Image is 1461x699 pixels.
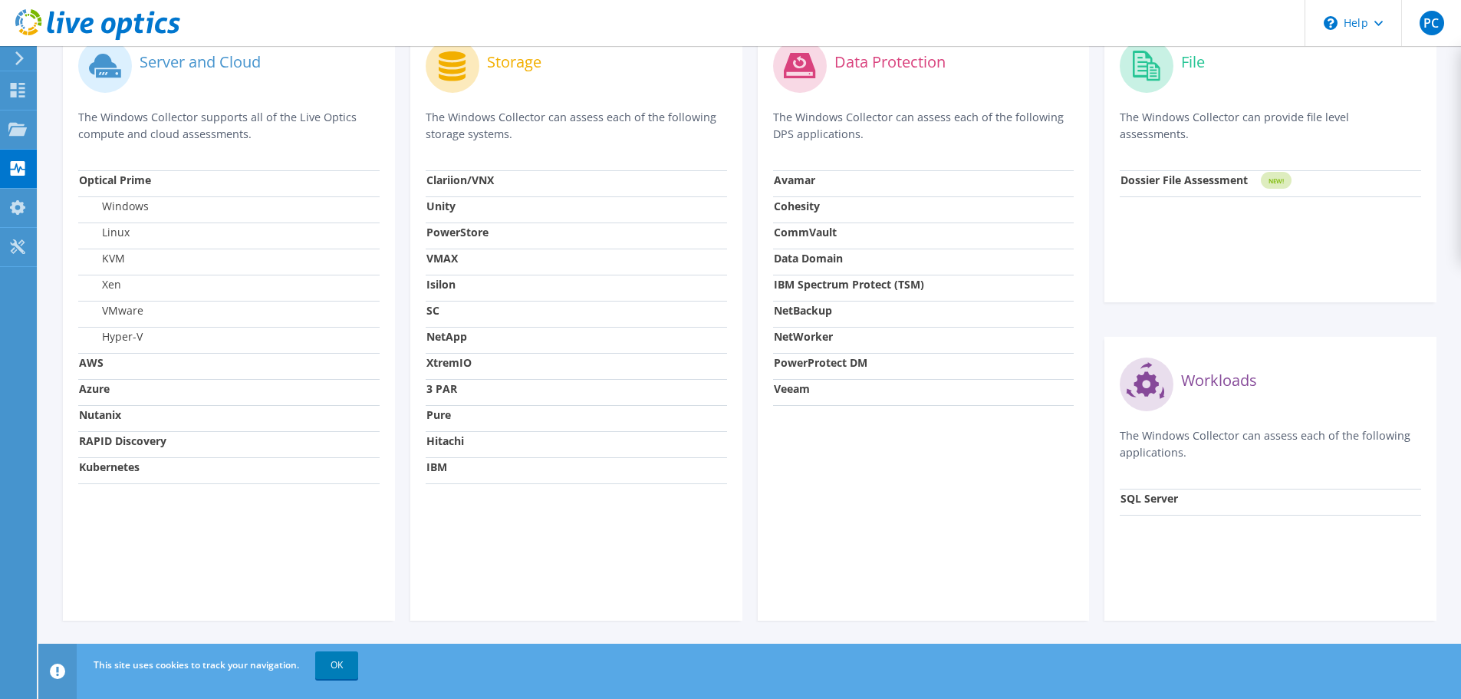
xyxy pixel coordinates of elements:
[774,355,867,370] strong: PowerProtect DM
[426,355,472,370] strong: XtremIO
[774,199,820,213] strong: Cohesity
[79,434,166,448] strong: RAPID Discovery
[79,173,151,187] strong: Optical Prime
[1324,16,1338,30] svg: \n
[79,381,110,396] strong: Azure
[426,381,457,396] strong: 3 PAR
[426,277,456,292] strong: Isilon
[1269,176,1284,185] tspan: NEW!
[1181,373,1257,388] label: Workloads
[426,407,451,422] strong: Pure
[774,381,810,396] strong: Veeam
[773,109,1074,143] p: The Windows Collector can assess each of the following DPS applications.
[79,225,130,240] label: Linux
[79,407,121,422] strong: Nutanix
[79,460,140,474] strong: Kubernetes
[774,173,815,187] strong: Avamar
[426,109,727,143] p: The Windows Collector can assess each of the following storage systems.
[1120,173,1248,187] strong: Dossier File Assessment
[79,199,149,214] label: Windows
[426,434,464,448] strong: Hitachi
[774,303,832,318] strong: NetBackup
[834,54,946,70] label: Data Protection
[426,173,494,187] strong: Clariion/VNX
[79,251,125,266] label: KVM
[1120,491,1178,506] strong: SQL Server
[79,303,143,318] label: VMware
[426,329,467,344] strong: NetApp
[94,658,299,671] span: This site uses cookies to track your navigation.
[774,277,924,292] strong: IBM Spectrum Protect (TSM)
[426,199,456,213] strong: Unity
[774,329,833,344] strong: NetWorker
[78,109,380,143] p: The Windows Collector supports all of the Live Optics compute and cloud assessments.
[487,54,541,70] label: Storage
[426,303,439,318] strong: SC
[774,225,837,239] strong: CommVault
[79,329,143,345] label: Hyper-V
[1181,54,1205,70] label: File
[426,460,447,474] strong: IBM
[140,54,261,70] label: Server and Cloud
[79,277,121,292] label: Xen
[426,251,458,265] strong: VMAX
[1420,11,1444,35] span: PC
[774,251,843,265] strong: Data Domain
[1120,427,1421,461] p: The Windows Collector can assess each of the following applications.
[79,355,104,370] strong: AWS
[426,225,489,239] strong: PowerStore
[1120,109,1421,143] p: The Windows Collector can provide file level assessments.
[315,651,358,679] a: OK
